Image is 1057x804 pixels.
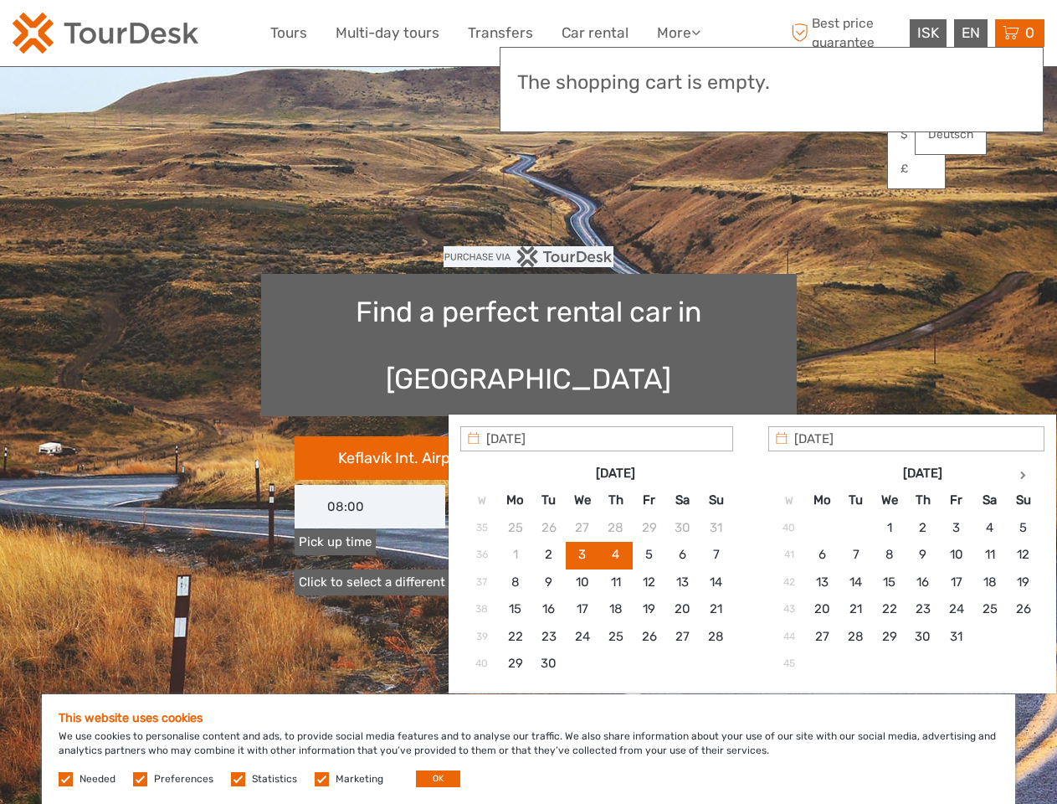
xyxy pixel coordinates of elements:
td: 5 [633,542,666,569]
a: Multi-day tours [336,21,439,45]
h5: This website uses cookies [59,711,998,725]
td: 28 [700,623,733,650]
td: 38 [465,596,499,623]
input: Pick up time [295,485,445,528]
td: 30 [532,650,566,677]
p: We're away right now. Please check back later! [23,29,189,43]
td: 27 [806,623,839,650]
td: 11 [973,542,1007,569]
td: 8 [499,569,532,595]
td: 19 [1007,569,1040,595]
td: 18 [599,596,633,623]
td: 24 [566,623,599,650]
a: $ [888,120,945,150]
td: 14 [839,569,873,595]
a: Tours [270,21,307,45]
td: 8 [873,542,906,569]
td: 26 [1007,596,1040,623]
td: 26 [532,514,566,541]
td: 36 [465,542,499,569]
th: Fr [633,487,666,514]
td: 37 [465,569,499,595]
a: Deutsch [916,120,986,150]
a: Transfers [468,21,533,45]
button: Keflavík Int. Airport [295,436,529,480]
button: OK [416,770,460,787]
th: Fr [940,487,973,514]
td: 24 [940,596,973,623]
td: 16 [906,569,940,595]
div: We use cookies to personalise content and ads, to provide social media features and to analyse ou... [42,694,1015,804]
th: Mo [806,487,839,514]
th: [DATE] [532,461,700,487]
span: Keflavík Int. Airport [338,449,470,467]
a: More [657,21,700,45]
td: 1 [873,514,906,541]
td: 1 [499,542,532,569]
td: 18 [973,569,1007,595]
td: 31 [700,514,733,541]
img: PurchaseViaTourDesk.png [444,246,613,267]
td: 15 [873,569,906,595]
td: 6 [666,542,700,569]
td: 7 [839,542,873,569]
th: We [566,487,599,514]
span: 0 [1023,24,1037,41]
label: Marketing [336,772,383,786]
td: 27 [566,514,599,541]
td: 28 [839,623,873,650]
td: 10 [940,542,973,569]
td: 26 [633,623,666,650]
td: 25 [499,514,532,541]
span: Best price guarantee [787,14,906,51]
td: 29 [873,623,906,650]
td: 7 [700,542,733,569]
td: 9 [532,569,566,595]
td: 25 [599,623,633,650]
td: 17 [940,569,973,595]
td: 43 [772,596,806,623]
td: 4 [973,514,1007,541]
td: 20 [806,596,839,623]
th: Su [700,487,733,514]
th: Th [599,487,633,514]
td: 30 [666,514,700,541]
th: Tu [839,487,873,514]
td: 9 [906,542,940,569]
td: 19 [633,596,666,623]
th: Th [906,487,940,514]
td: 27 [666,623,700,650]
td: 2 [906,514,940,541]
th: We [873,487,906,514]
td: 12 [633,569,666,595]
td: 2 [532,542,566,569]
label: Needed [80,772,115,786]
td: 39 [465,623,499,650]
button: Open LiveChat chat widget [192,26,213,46]
td: 42 [772,569,806,595]
td: 5 [1007,514,1040,541]
td: 35 [465,514,499,541]
th: W [772,487,806,514]
td: 15 [499,596,532,623]
td: 21 [700,596,733,623]
span: ISK [917,24,939,41]
td: 31 [940,623,973,650]
td: 11 [599,569,633,595]
th: [DATE] [839,461,1007,487]
td: 23 [906,596,940,623]
img: 120-15d4194f-c635-41b9-a512-a3cb382bfb57_logo_small.png [13,13,198,54]
td: 22 [499,623,532,650]
td: 3 [566,542,599,569]
td: 22 [873,596,906,623]
th: Sa [973,487,1007,514]
a: Click to select a different drop off place [295,569,534,595]
h3: The shopping cart is empty. [517,71,1026,95]
td: 41 [772,542,806,569]
th: W [465,487,499,514]
td: 40 [772,514,806,541]
td: 21 [839,596,873,623]
td: 23 [532,623,566,650]
th: Sa [666,487,700,514]
td: 40 [465,650,499,677]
